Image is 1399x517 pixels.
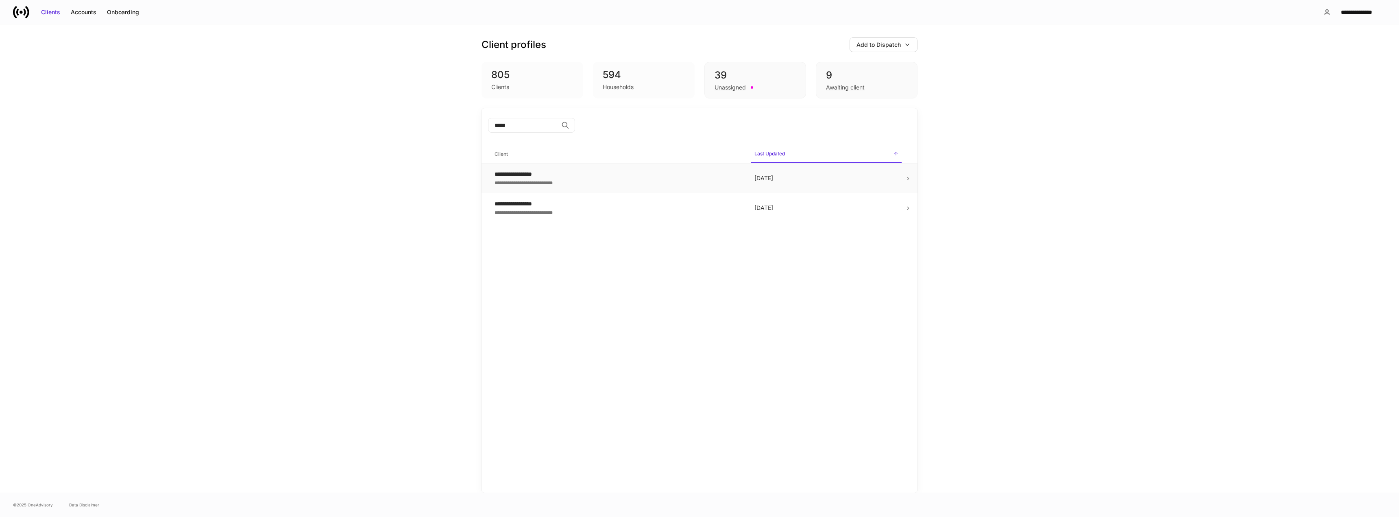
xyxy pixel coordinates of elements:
[71,8,96,16] div: Accounts
[491,83,509,91] div: Clients
[495,150,508,158] h6: Client
[491,68,573,81] div: 805
[36,6,65,19] button: Clients
[754,150,785,157] h6: Last Updated
[826,69,907,82] div: 9
[107,8,139,16] div: Onboarding
[13,502,53,508] span: © 2025 OneAdvisory
[850,37,917,52] button: Add to Dispatch
[704,62,806,98] div: 39Unassigned
[715,83,746,92] div: Unassigned
[754,204,898,212] p: [DATE]
[856,41,901,49] div: Add to Dispatch
[41,8,60,16] div: Clients
[751,146,902,163] span: Last Updated
[603,68,685,81] div: 594
[69,502,99,508] a: Data Disclaimer
[482,38,546,51] h3: Client profiles
[754,174,898,182] p: [DATE]
[102,6,144,19] button: Onboarding
[715,69,796,82] div: 39
[816,62,917,98] div: 9Awaiting client
[65,6,102,19] button: Accounts
[603,83,634,91] div: Households
[491,146,745,163] span: Client
[826,83,865,92] div: Awaiting client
